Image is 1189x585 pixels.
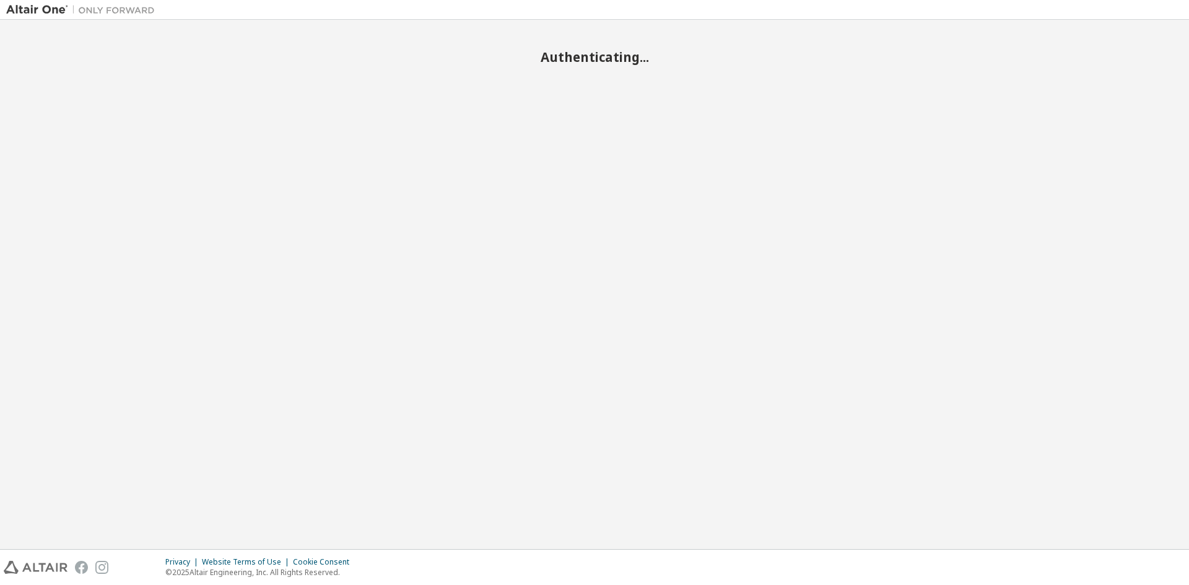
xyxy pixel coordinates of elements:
h2: Authenticating... [6,49,1183,65]
img: Altair One [6,4,161,16]
div: Website Terms of Use [202,557,293,567]
img: altair_logo.svg [4,561,68,574]
p: © 2025 Altair Engineering, Inc. All Rights Reserved. [165,567,357,578]
img: instagram.svg [95,561,108,574]
img: facebook.svg [75,561,88,574]
div: Cookie Consent [293,557,357,567]
div: Privacy [165,557,202,567]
